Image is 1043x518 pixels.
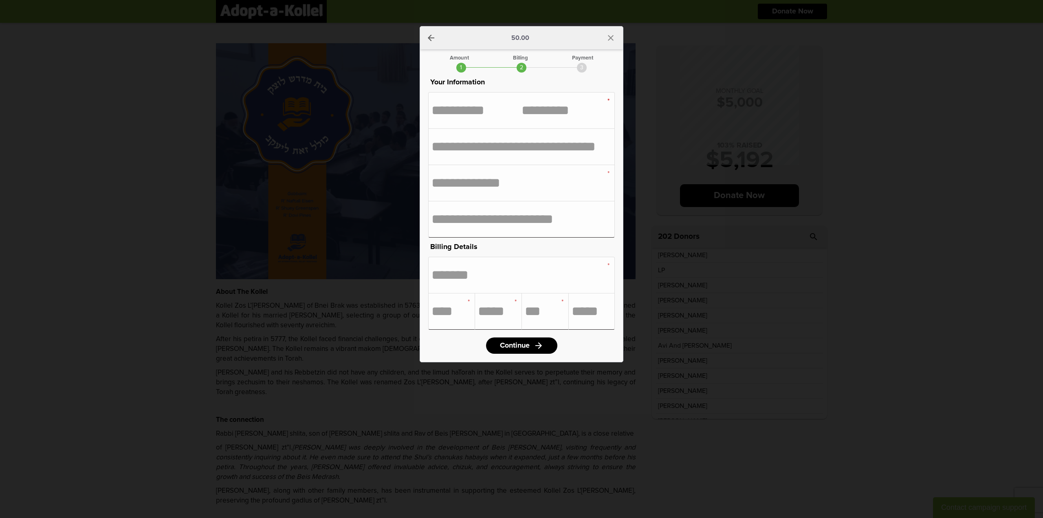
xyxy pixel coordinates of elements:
span: Continue [500,342,530,349]
div: 2 [517,63,526,73]
i: close [606,33,616,43]
a: arrow_back [426,33,436,43]
div: 3 [577,63,587,73]
p: Your Information [428,77,615,88]
div: Payment [572,55,593,61]
div: Billing [513,55,528,61]
i: arrow_forward [534,341,544,350]
p: 50.00 [511,35,529,41]
a: Continuearrow_forward [486,337,557,354]
div: Amount [450,55,469,61]
div: 1 [456,63,466,73]
p: Billing Details [428,241,615,253]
